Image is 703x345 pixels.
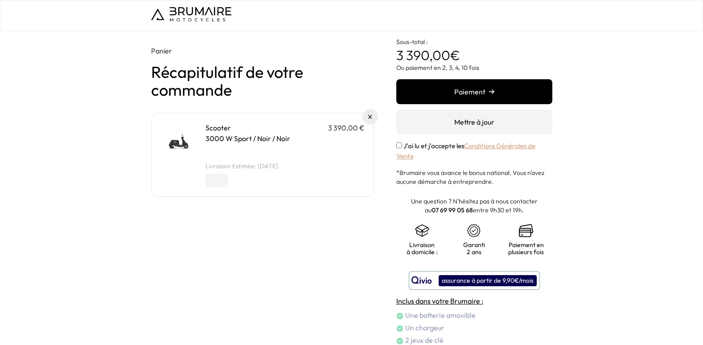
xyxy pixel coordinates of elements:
[508,241,544,256] p: Paiement en plusieurs fois
[396,325,403,332] img: check.png
[151,7,231,21] img: Logo de Brumaire
[328,122,365,133] p: 3 390,00 €
[151,63,374,99] h1: Récapitulatif de votre commande
[396,322,552,333] li: Un chargeur
[457,241,491,256] p: Garanti 2 ans
[368,115,372,119] img: Supprimer du panier
[519,223,533,238] img: credit-cards.png
[206,162,365,170] li: Livraison Estimée: [DATE]
[467,223,481,238] img: certificat-de-garantie.png
[396,31,552,63] p: €
[206,133,365,144] p: 3000 W Sport / Noir / Noir
[396,110,552,134] button: Mettre à jour
[396,337,403,345] img: check.png
[396,79,552,104] button: Paiement
[489,89,494,94] img: right-arrow.png
[415,223,429,238] img: shipping.png
[396,310,552,321] li: Une batterie amovible
[396,47,450,64] span: 3 390,00
[439,275,537,286] div: assurance à partir de 9,90€/mois
[432,206,473,214] a: 07 69 99 05 68
[396,197,552,215] p: Une question ? N'hésitez pas à nous contacter au entre 9h30 et 19h.
[151,45,374,56] p: Panier
[409,271,540,290] button: assurance à partir de 9,90€/mois
[206,123,231,132] a: Scooter
[405,241,440,256] p: Livraison à domicile :
[396,142,535,160] label: J'ai lu et j'accepte les
[396,313,403,320] img: check.png
[396,296,552,306] h4: Inclus dans votre Brumaire :
[396,142,535,160] a: Conditions Générales de Vente
[411,275,432,286] img: logo qivio
[396,63,552,72] p: Ou paiement en 2, 3, 4, 10 fois
[160,122,198,160] img: Scooter - 3000 W Sport / Noir / Noir
[396,168,552,186] p: *Brumaire vous avance le bonus national. Vous n'avez aucune démarche à entreprendre.
[396,38,428,46] span: Sous-total :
